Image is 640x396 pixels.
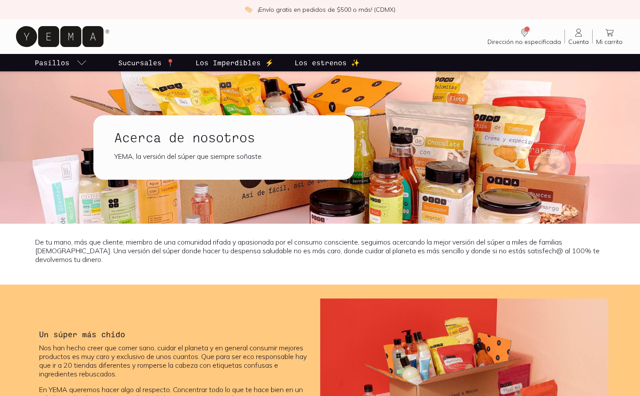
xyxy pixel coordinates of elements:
[194,54,275,71] a: Los Imperdibles ⚡️
[35,238,605,264] p: De tu mano, más que cliente, miembro de una comunidad rifada y apasionada por el consumo conscien...
[116,54,176,71] a: Sucursales 📍
[114,129,333,145] h1: Acerca de nosotros
[258,5,395,14] p: ¡Envío gratis en pedidos de $500 o más! (CDMX)
[35,57,70,68] p: Pasillos
[33,54,89,71] a: pasillo-todos-link
[295,57,360,68] p: Los estrenos ✨
[293,54,361,71] a: Los estrenos ✨
[565,27,592,46] a: Cuenta
[118,57,175,68] p: Sucursales 📍
[593,27,626,46] a: Mi carrito
[39,343,313,378] p: Nos han hecho creer que comer sano, cuidar el planeta y en general consumir mejores productos es ...
[39,329,125,340] h3: Un súper más chido
[568,38,589,46] span: Cuenta
[487,38,561,46] span: Dirección no especificada
[93,115,382,180] a: Acerca de nosotrosYEMA, la versión del súper que siempre soñaste.
[484,27,564,46] a: Dirección no especificada
[196,57,274,68] p: Los Imperdibles ⚡️
[245,6,252,13] img: check
[596,38,623,46] span: Mi carrito
[114,152,333,161] div: YEMA, la versión del súper que siempre soñaste.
